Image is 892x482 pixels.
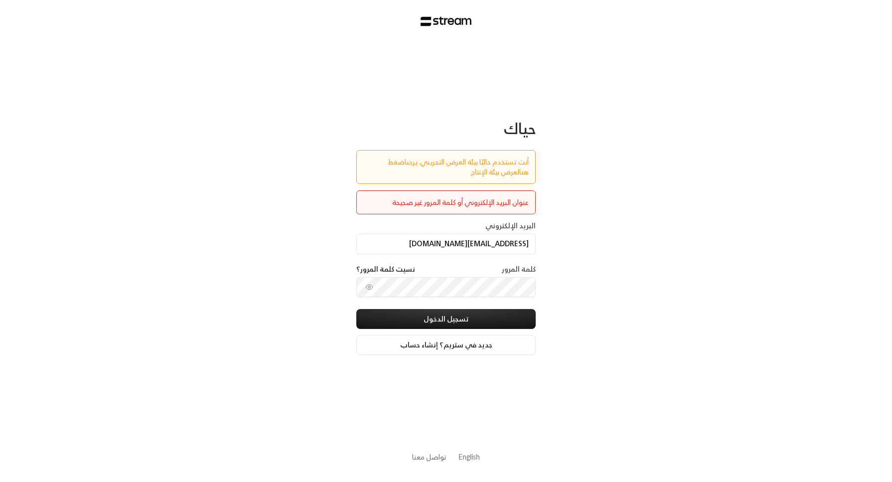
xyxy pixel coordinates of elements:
button: تسجيل الدخول [356,309,536,329]
button: تواصل معنا [412,452,446,462]
div: أنت تستخدم حاليًا بيئة العرض التجريبي. يرجى لعرض بيئة الإنتاج. [363,157,529,177]
a: اضغط هنا [388,156,529,178]
a: English [458,448,480,466]
div: عنوان البريد الإلكتروني أو كلمة المرور غير صحيحة [363,197,529,207]
label: كلمة المرور [502,264,536,274]
span: حياك [504,115,536,142]
label: البريد الإلكتروني [485,221,536,231]
a: نسيت كلمة المرور؟ [356,264,415,274]
a: جديد في ستريم؟ إنشاء حساب [356,335,536,355]
img: Stream Logo [421,16,472,26]
button: toggle password visibility [361,279,377,295]
a: تواصل معنا [412,451,446,463]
